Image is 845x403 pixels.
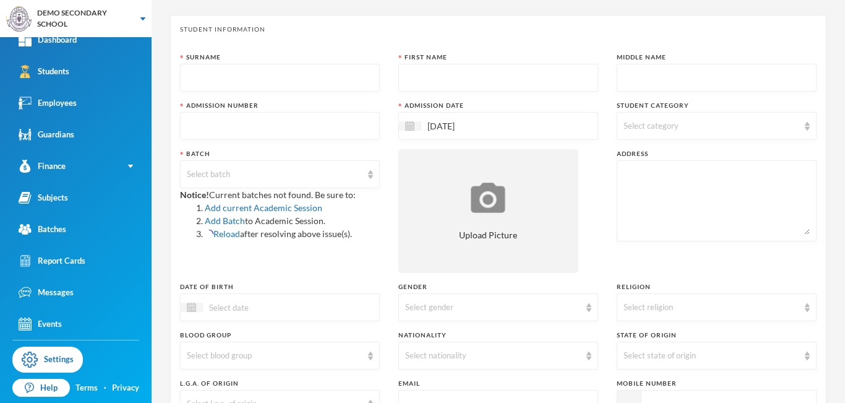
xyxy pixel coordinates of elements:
[398,101,598,110] div: Admission Date
[203,300,307,314] input: Select date
[624,121,679,131] span: Select category
[205,202,322,213] a: Add current Academic Session
[398,282,598,292] div: Gender
[19,33,77,46] div: Dashboard
[180,188,380,240] p: Current batches not found. Be sure to:
[104,382,106,394] div: ·
[624,350,799,362] div: Select state of origin
[617,282,817,292] div: Religion
[187,350,362,362] div: Select blood group
[19,65,69,78] div: Students
[180,282,380,292] div: Date of Birth
[398,331,598,340] div: Nationality
[617,101,817,110] div: Student Category
[7,7,32,32] img: logo
[19,97,77,110] div: Employees
[180,189,209,200] strong: Notice!
[617,331,817,340] div: State of Origin
[205,230,213,238] i: icon: loading
[617,149,817,158] div: Address
[19,223,66,236] div: Batches
[398,53,598,62] div: First Name
[19,254,85,267] div: Report Cards
[19,128,74,141] div: Guardians
[405,350,580,362] div: Select nationality
[405,301,580,314] div: Select gender
[19,286,74,299] div: Messages
[112,382,139,394] a: Privacy
[12,347,83,373] a: Settings
[205,227,380,240] li: after resolving above issue(s).
[37,7,128,30] div: DEMO SECONDARY SCHOOL
[205,215,245,226] a: Add Batch
[19,191,68,204] div: Subjects
[180,25,817,34] div: Student Information
[187,168,362,181] div: Select batch
[75,382,98,394] a: Terms
[624,301,799,314] div: Select religion
[421,119,525,133] input: Select date
[180,379,380,388] div: L.G.A. of Origin
[617,53,817,62] div: Middle Name
[180,331,380,340] div: Blood Group
[19,318,62,331] div: Events
[180,149,380,158] div: Batch
[398,379,598,388] div: Email
[468,181,508,215] img: upload
[459,228,517,241] span: Upload Picture
[617,379,817,388] div: Mobile Number
[19,160,66,173] div: Finance
[12,379,70,397] a: Help
[180,53,380,62] div: Surname
[180,101,380,110] div: Admission Number
[205,228,240,239] a: icon: loadingReload
[205,214,380,227] li: to Academic Session.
